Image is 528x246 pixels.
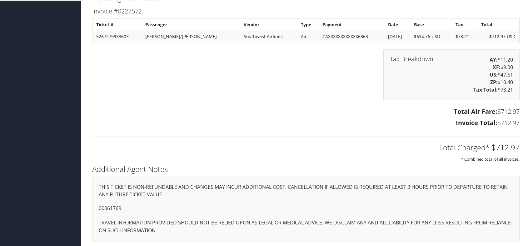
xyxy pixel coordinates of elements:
[383,49,520,99] div: $11.20 $9.00 $47.61 $10.40 $78.21
[298,18,318,30] th: Type
[385,30,410,42] td: [DATE]
[411,30,451,42] td: $634.76 USD
[461,156,520,161] small: * Combined total of all invoices.
[92,142,520,152] h2: Total Charged* $712.97
[452,18,477,30] th: Tax
[142,18,240,30] th: Passenger
[298,30,318,42] td: Air
[240,30,297,42] td: Southwest Airlines
[493,63,501,70] strong: XF:
[240,18,297,30] th: Vendor
[490,56,498,63] strong: AY:
[92,176,520,241] div: THIS TICKET IS NON-REFUNDABLE AND CHANGES MAY INCUR ADDITIONAL COST. CANCELLATION IF ALLOWED IS R...
[93,30,142,42] td: 5267279933603
[390,55,433,62] h3: Tax Breakdown
[319,18,384,30] th: Payment
[92,118,520,127] h3: $712.97
[142,30,240,42] td: [PERSON_NAME]/[PERSON_NAME]
[490,71,498,78] strong: US:
[456,118,497,126] strong: Invoice Total:
[92,107,520,115] h3: $712.97
[93,18,142,30] th: Ticket #
[454,107,497,115] strong: Total Air Fare:
[92,6,520,15] h3: Invoice #0227572
[478,30,519,42] td: $712.97 USD
[385,18,410,30] th: Date
[478,18,519,30] th: Total
[99,218,513,234] p: TRAVEL INFORMATION PROVIDED SHOULD NOT BE RELIED UPON AS LEGAL OR MEDICAL ADVICE. WE DISCLAIM ANY...
[490,78,498,85] strong: ZP:
[319,30,384,42] td: CAXXXXXXXXXXXX6863
[92,163,520,174] h2: Additional Agent Notes
[411,18,451,30] th: Base
[452,30,477,42] td: $78.21
[99,204,513,212] p: 00061769
[473,86,498,93] strong: Tax Total:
